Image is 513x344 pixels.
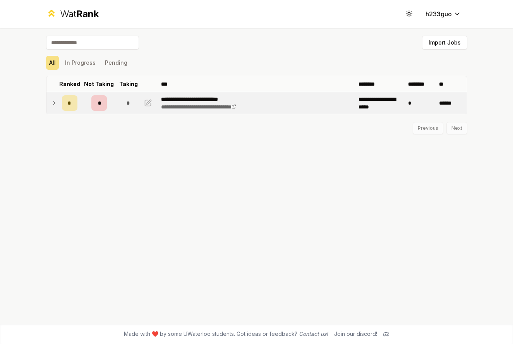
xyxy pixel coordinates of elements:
span: Rank [76,8,99,19]
p: Taking [119,80,138,88]
p: Not Taking [84,80,114,88]
button: In Progress [62,56,99,70]
button: All [46,56,59,70]
span: Made with ❤️ by some UWaterloo students. Got ideas or feedback? [124,330,328,338]
a: WatRank [46,8,99,20]
span: h233guo [425,9,452,19]
div: Wat [60,8,99,20]
button: Import Jobs [422,36,467,50]
a: Contact us! [299,330,328,337]
button: h233guo [419,7,467,21]
div: Join our discord! [334,330,377,338]
p: Ranked [59,80,80,88]
button: Pending [102,56,130,70]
